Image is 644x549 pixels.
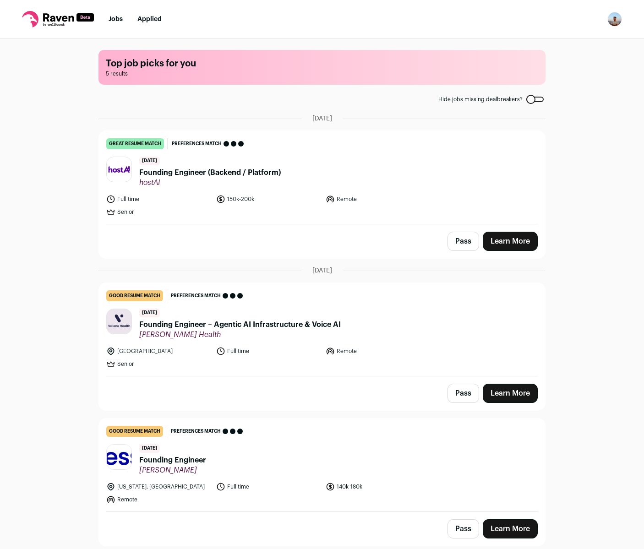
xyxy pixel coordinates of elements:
[139,319,341,330] span: Founding Engineer – Agentic AI Infrastructure & Voice AI
[171,291,221,300] span: Preferences match
[106,359,211,369] li: Senior
[106,347,211,356] li: [GEOGRAPHIC_DATA]
[326,347,430,356] li: Remote
[216,347,321,356] li: Full time
[107,309,131,334] img: 12ccf87a57c025d74d12ba5cd94bf8e52dca9c2b08814fe379d11d0e7181c562.jpg
[607,12,622,27] img: 5305720-medium_jpg
[483,519,538,538] a: Learn More
[139,309,160,317] span: [DATE]
[106,426,163,437] div: good resume match
[137,16,162,22] a: Applied
[326,482,430,491] li: 140k-180k
[172,139,222,148] span: Preferences match
[171,427,221,436] span: Preferences match
[139,157,160,165] span: [DATE]
[99,131,545,224] a: great resume match Preferences match [DATE] Founding Engineer (Backend / Platform) hostAI Full ti...
[107,165,131,174] img: dae6b6fcb12a1d25740b701b31231a04fd336770f2c3207d6b9a0680c9a334a5.jpg
[139,444,160,453] span: [DATE]
[99,283,545,376] a: good resume match Preferences match [DATE] Founding Engineer – Agentic AI Infrastructure & Voice ...
[106,70,538,77] span: 5 results
[106,207,211,217] li: Senior
[139,455,206,466] span: Founding Engineer
[139,167,281,178] span: Founding Engineer (Backend / Platform)
[483,232,538,251] a: Learn More
[99,419,545,511] a: good resume match Preferences match [DATE] Founding Engineer [PERSON_NAME] [US_STATE], [GEOGRAPHI...
[483,384,538,403] a: Learn More
[106,138,164,149] div: great resume match
[139,466,206,475] span: [PERSON_NAME]
[106,290,163,301] div: good resume match
[448,519,479,538] button: Pass
[216,195,321,204] li: 150k-200k
[216,482,321,491] li: Full time
[326,195,430,204] li: Remote
[106,195,211,204] li: Full time
[448,384,479,403] button: Pass
[106,482,211,491] li: [US_STATE], [GEOGRAPHIC_DATA]
[109,16,123,22] a: Jobs
[139,330,341,339] span: [PERSON_NAME] Health
[107,445,131,469] img: 10632598-03dd9998e1c00d578855954a60faf273-medium_jpg.jpg
[448,232,479,251] button: Pass
[312,266,332,275] span: [DATE]
[106,57,538,70] h1: Top job picks for you
[106,495,211,504] li: Remote
[139,178,281,187] span: hostAI
[607,12,622,27] button: Open dropdown
[438,96,523,103] span: Hide jobs missing dealbreakers?
[312,114,332,123] span: [DATE]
